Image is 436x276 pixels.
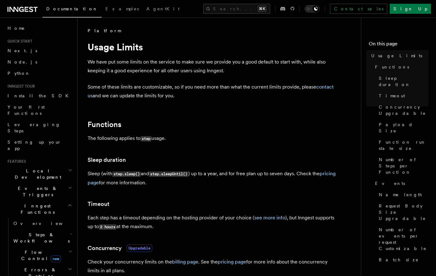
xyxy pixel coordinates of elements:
[11,218,74,229] a: Overview
[5,39,32,44] span: Quick start
[5,45,74,56] a: Next.js
[8,140,61,151] span: Setting up your app
[88,258,338,275] p: Check your concurrency limits on the . See the for more info about the concurrency limits in all ...
[376,254,428,265] a: Batch size
[5,119,74,136] a: Leveraging Steps
[218,259,246,265] a: pricing page
[379,192,423,198] span: Name length
[330,4,387,14] a: Contact sales
[88,213,338,231] p: Each step has a timeout depending on the hosting provider of your choice ( ), but Inngest support...
[88,200,109,208] a: Timeout
[43,2,102,18] a: Documentation
[11,232,70,244] span: Steps & Workflows
[143,2,183,17] a: AgentKit
[51,255,61,262] span: new
[254,215,285,221] a: see more info
[390,4,431,14] a: Sign Up
[375,64,409,70] span: Functions
[5,84,35,89] span: Inngest tour
[379,75,428,88] span: Sleep duration
[5,101,74,119] a: Your first Functions
[379,104,428,116] span: Concurrency Upgradable
[88,120,121,129] a: Functions
[11,247,74,264] button: Flow Controlnew
[8,71,30,76] span: Python
[376,119,428,136] a: Payload Size
[369,40,428,50] h4: On this page
[5,23,74,34] a: Home
[5,183,74,200] button: Events & Triggers
[376,154,428,178] a: Number of Steps per Function
[88,28,121,34] span: Platform
[373,178,428,189] a: Events
[376,101,428,119] a: Concurrency Upgradable
[379,203,428,222] span: Request Body Size Upgradable
[11,229,74,247] button: Steps & Workflows
[5,185,68,198] span: Events & Triggers
[373,61,428,73] a: Functions
[305,5,320,13] button: Toggle dark mode
[379,257,419,263] span: Batch size
[5,200,74,218] button: Inngest Functions
[376,136,428,154] a: Function run state size
[88,156,126,164] a: Sleep duration
[140,136,151,141] code: step
[5,90,74,101] a: Install the SDK
[13,221,78,226] span: Overview
[379,93,405,99] span: Timeout
[5,203,68,215] span: Inngest Functions
[149,171,188,177] code: step.sleepUntil()
[8,48,37,53] span: Next.js
[5,68,74,79] a: Python
[8,93,72,98] span: Install the SDK
[5,168,68,180] span: Local Development
[376,224,428,254] a: Number of events per request Customizable
[379,156,428,175] span: Number of Steps per Function
[8,122,60,133] span: Leveraging Steps
[88,134,338,143] p: The following applies to usage.
[379,227,428,252] span: Number of events per request Customizable
[88,41,338,53] h1: Usage Limits
[379,139,428,151] span: Function run state size
[376,189,428,200] a: Name length
[375,180,405,187] span: Events
[5,165,74,183] button: Local Development
[88,169,338,187] p: Sleep (with and ) up to a year, and for free plan up to seven days. Check the for more information.
[8,59,37,64] span: Node.js
[88,83,338,100] p: Some of these limits are customizable, so if you need more than what the current limits provide, ...
[105,6,139,11] span: Examples
[88,58,338,75] p: We have put some limits on the service to make sure we provide you a good default to start with, ...
[258,6,266,12] kbd: ⌘K
[376,73,428,90] a: Sleep duration
[146,6,180,11] span: AgentKit
[112,171,141,177] code: step.sleep()
[376,200,428,224] a: Request Body Size Upgradable
[376,90,428,101] a: Timeout
[379,121,428,134] span: Payload Size
[172,259,198,265] a: billing page
[5,56,74,68] a: Node.js
[203,4,270,14] button: Search...⌘K
[102,2,143,17] a: Examples
[371,53,422,59] span: Usage Limits
[369,50,428,61] a: Usage Limits
[127,244,152,252] span: Upgradable
[99,224,116,230] code: 2 hours
[11,249,69,262] span: Flow Control
[8,105,45,116] span: Your first Functions
[46,6,98,11] span: Documentation
[5,136,74,154] a: Setting up your app
[88,244,152,253] a: ConcurrencyUpgradable
[5,159,26,164] span: Features
[8,25,25,31] span: Home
